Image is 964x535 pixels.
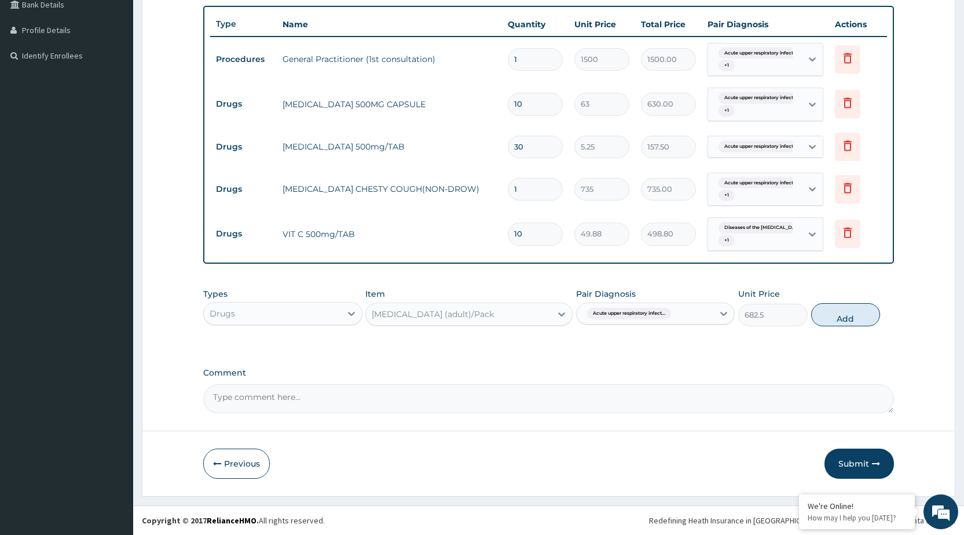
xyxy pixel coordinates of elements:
[649,515,955,526] div: Redefining Heath Insurance in [GEOGRAPHIC_DATA] using Telemedicine and Data Science!
[210,308,235,319] div: Drugs
[277,48,502,71] td: General Practitioner (1st consultation)
[824,449,894,479] button: Submit
[203,368,894,378] label: Comment
[635,13,702,36] th: Total Price
[203,449,270,479] button: Previous
[502,13,569,36] th: Quantity
[277,177,502,201] td: [MEDICAL_DATA] CHESTY COUGH(NON-DROW)
[738,288,780,300] label: Unit Price
[21,58,47,87] img: d_794563401_company_1708531726252_794563401
[372,308,494,320] div: [MEDICAL_DATA] (adult)/Pack
[277,135,502,158] td: [MEDICAL_DATA] 500mg/TAB
[210,93,277,115] td: Drugs
[190,6,218,34] div: Minimize live chat window
[808,501,906,511] div: We're Online!
[277,223,502,246] td: VIT C 500mg/TAB
[576,288,636,300] label: Pair Diagnosis
[719,105,735,117] span: + 1
[719,60,735,71] span: + 1
[207,515,256,526] a: RelianceHMO
[719,177,802,189] span: Acute upper respiratory infect...
[569,13,635,36] th: Unit Price
[210,13,277,35] th: Type
[811,303,880,326] button: Add
[67,146,160,263] span: We're online!
[719,222,820,234] span: Diseases of the [MEDICAL_DATA] or ...
[210,223,277,245] td: Drugs
[365,288,385,300] label: Item
[719,92,802,104] span: Acute upper respiratory infect...
[203,289,228,299] label: Types
[210,49,277,70] td: Procedures
[277,93,502,116] td: [MEDICAL_DATA] 500MG CAPSULE
[142,515,259,526] strong: Copyright © 2017 .
[719,141,802,152] span: Acute upper respiratory infect...
[277,13,502,36] th: Name
[829,13,887,36] th: Actions
[719,48,802,59] span: Acute upper respiratory infect...
[808,513,906,523] p: How may I help you today?
[210,179,277,200] td: Drugs
[719,235,735,246] span: + 1
[133,505,964,535] footer: All rights reserved.
[719,190,735,201] span: + 1
[60,65,195,80] div: Chat with us now
[6,316,221,357] textarea: Type your message and hit 'Enter'
[210,136,277,158] td: Drugs
[702,13,829,36] th: Pair Diagnosis
[587,308,671,319] span: Acute upper respiratory infect...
